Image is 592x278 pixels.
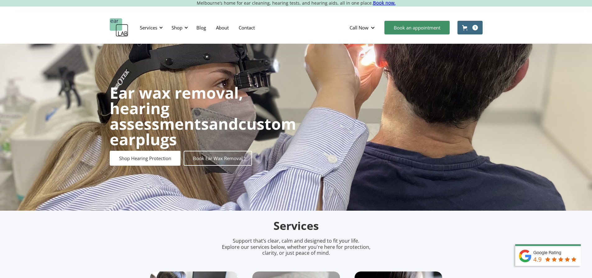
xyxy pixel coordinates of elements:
a: home [110,18,128,37]
a: Book an appointment [384,21,450,34]
strong: custom earplugs [110,113,296,150]
a: Blog [191,19,211,37]
a: Contact [234,19,260,37]
div: Shop [168,18,190,37]
a: Shop Hearing Protection [110,151,181,166]
div: 1 [472,25,478,30]
strong: Ear wax removal, hearing assessments [110,82,243,134]
div: Call Now [345,18,381,37]
div: Call Now [350,25,369,31]
a: Open cart containing 1 items [457,21,483,34]
div: Services [136,18,165,37]
p: Support that’s clear, calm and designed to fit your life. Explore our services below, whether you... [214,238,379,256]
a: Book Ear Wax Removal [184,151,252,166]
div: Services [140,25,157,31]
h1: and [110,85,296,147]
h2: Services [150,219,442,233]
a: About [211,19,234,37]
div: Shop [172,25,182,31]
